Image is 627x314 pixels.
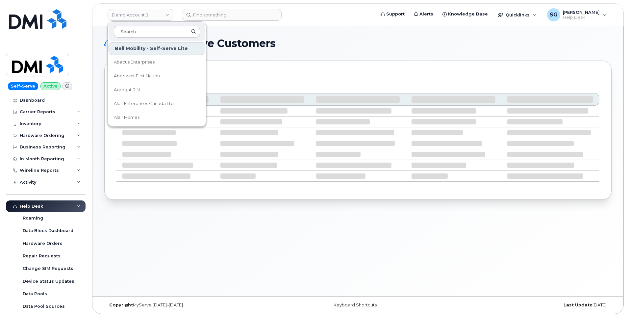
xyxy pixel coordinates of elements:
[109,111,205,124] a: Alair Homes
[109,69,205,83] a: Abegweit First Nation
[114,87,140,93] span: Agregat R.N
[334,302,377,307] a: Keyboard Shortcuts
[104,302,273,308] div: MyServe [DATE]–[DATE]
[109,97,205,110] a: Alair Enterprises Canada Ltd
[109,56,205,69] a: Abacus Enterprises
[109,42,205,55] div: Bell Mobility - Self-Serve Lite
[564,302,592,307] strong: Last Update
[114,100,174,107] span: Alair Enterprises Canada Ltd
[114,73,160,79] span: Abegweit First Nation
[109,302,133,307] strong: Copyright
[114,114,139,121] span: Alair Homes
[109,83,205,96] a: Agregat R.N
[114,59,155,65] span: Abacus Enterprises
[114,26,200,38] input: Search
[442,302,612,308] div: [DATE]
